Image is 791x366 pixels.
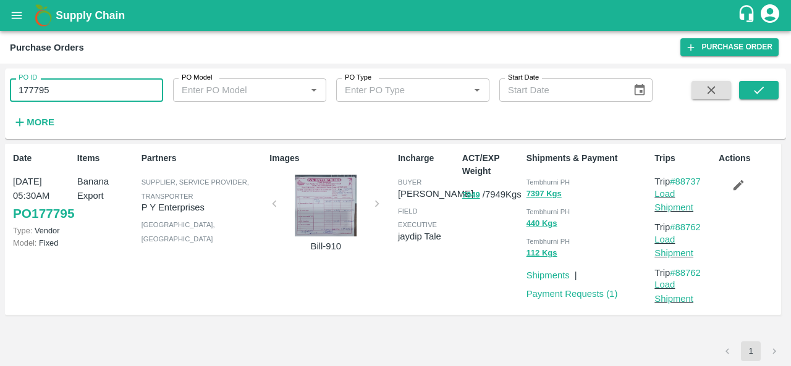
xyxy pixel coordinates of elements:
p: Fixed [13,237,72,249]
input: Enter PO Model [177,82,286,98]
input: Enter PO ID [10,78,163,102]
button: 112 Kgs [527,246,557,260]
a: Shipments [527,270,570,280]
a: Load Shipment [654,235,693,258]
b: Supply Chain [56,9,125,22]
label: PO Model [182,73,213,83]
a: #88737 [670,177,701,186]
a: Supply Chain [56,7,737,24]
p: Trip [654,175,714,188]
span: Tembhurni PH [527,238,570,245]
div: Purchase Orders [10,40,84,56]
button: Open [469,82,485,98]
p: P Y Enterprises [142,201,265,214]
div: account of current user [759,2,781,28]
p: Trips [654,152,714,165]
a: PO177795 [13,202,74,225]
p: Incharge [398,152,457,165]
a: Load Shipment [654,280,693,303]
input: Enter PO Type [340,82,449,98]
label: PO ID [19,73,37,83]
label: PO Type [345,73,371,83]
p: Partners [142,152,265,165]
p: / 7949 Kgs [462,188,522,202]
nav: pagination navigation [716,341,786,361]
p: Actions [719,152,778,165]
p: ACT/EXP Weight [462,152,522,178]
p: [DATE] 05:30AM [13,175,72,202]
button: Choose date [628,78,651,102]
p: Images [269,152,393,165]
a: Payment Requests (1) [527,289,618,299]
a: Load Shipment [654,189,693,212]
p: Bill-910 [279,239,372,253]
span: buyer [398,178,421,186]
p: Trip [654,220,714,234]
button: 440 Kgs [527,217,557,231]
img: logo [31,3,56,28]
a: #88762 [670,268,701,278]
span: Type: [13,226,32,235]
strong: More [27,117,54,127]
button: More [10,112,57,133]
p: Items [77,152,137,165]
p: jaydip Tale [398,230,457,243]
button: 7949 [462,188,480,202]
button: page 1 [741,341,761,361]
p: Trip [654,266,714,280]
span: Tembhurni PH [527,208,570,215]
span: Supplier, Service Provider, Transporter [142,178,249,199]
p: Shipments & Payment [527,152,650,165]
button: Open [306,82,322,98]
p: Date [13,152,72,165]
p: Vendor [13,225,72,236]
p: [PERSON_NAME] [398,187,473,201]
span: [GEOGRAPHIC_DATA] , [GEOGRAPHIC_DATA] [142,221,215,242]
div: customer-support [737,4,759,27]
span: Model: [13,238,36,247]
div: | [570,264,577,282]
p: Banana Export [77,175,137,202]
a: #88762 [670,222,701,232]
span: field executive [398,207,437,228]
input: Start Date [499,78,623,102]
button: 7397 Kgs [527,187,562,201]
span: Tembhurni PH [527,178,570,186]
button: open drawer [2,1,31,30]
label: Start Date [508,73,539,83]
a: Purchase Order [680,38,779,56]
